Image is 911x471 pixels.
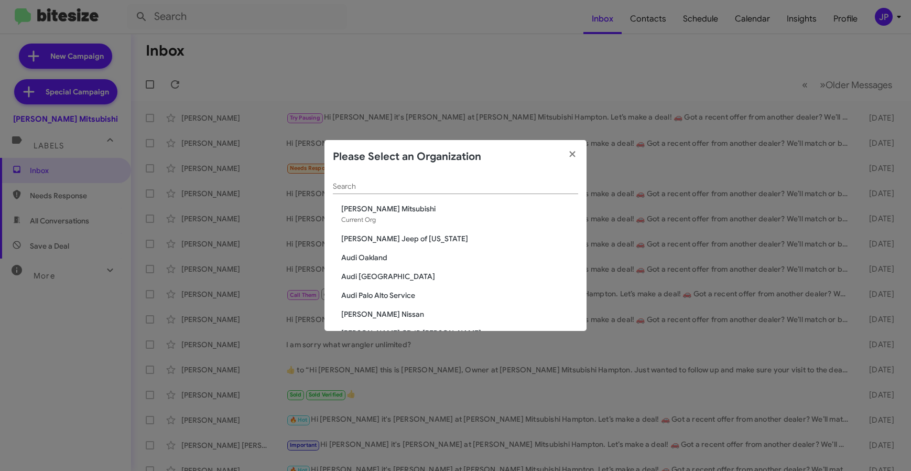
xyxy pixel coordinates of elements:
[341,290,578,301] span: Audi Palo Alto Service
[341,252,578,263] span: Audi Oakland
[341,328,578,338] span: [PERSON_NAME] CDJR [PERSON_NAME]
[341,309,578,319] span: [PERSON_NAME] Nissan
[341,271,578,282] span: Audi [GEOGRAPHIC_DATA]
[341,216,376,223] span: Current Org
[341,204,578,214] span: [PERSON_NAME] Mitsubishi
[341,233,578,244] span: [PERSON_NAME] Jeep of [US_STATE]
[333,148,481,165] h2: Please Select an Organization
